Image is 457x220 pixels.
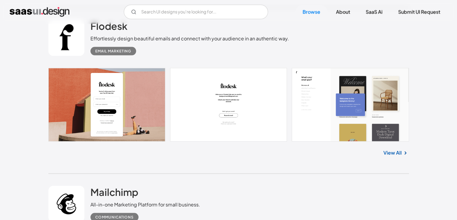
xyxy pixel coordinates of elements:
[124,5,268,19] input: Search UI designs you're looking for...
[90,201,200,208] div: All-in-one Marketing Platform for small business.
[329,5,357,19] a: About
[124,5,268,19] form: Email Form
[10,7,69,17] a: home
[90,20,127,32] h2: Flodesk
[90,35,289,42] div: Effortlessly design beautiful emails and connect with your audience in an authentic way.
[90,186,138,201] a: Mailchimp
[391,5,447,19] a: Submit UI Request
[90,186,138,198] h2: Mailchimp
[295,5,328,19] a: Browse
[358,5,390,19] a: SaaS Ai
[383,149,402,156] a: View All
[90,20,127,35] a: Flodesk
[95,48,131,55] div: Email Marketing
